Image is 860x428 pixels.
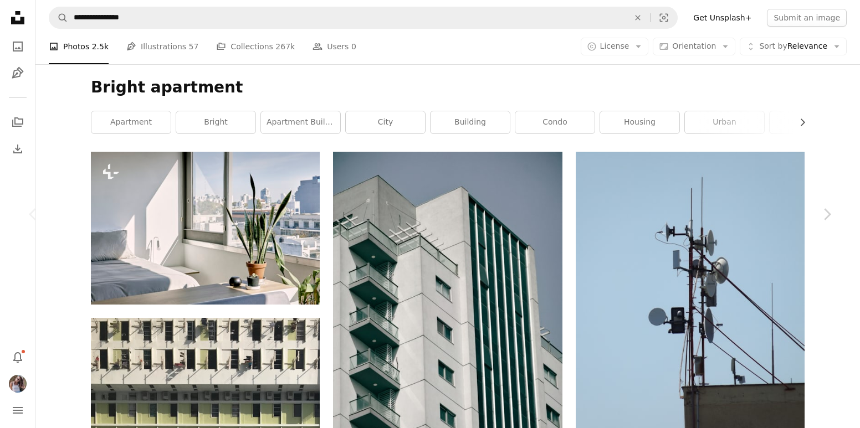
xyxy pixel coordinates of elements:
h1: Bright apartment [91,78,805,97]
button: Search Unsplash [49,7,68,28]
img: Avatar of user Merani Cosme [9,375,27,393]
span: 57 [189,40,199,53]
a: Illustrations 57 [126,29,198,64]
button: scroll list to the right [792,111,805,133]
a: apartment [91,111,171,133]
a: Download History [7,138,29,160]
span: Orientation [672,42,716,50]
a: bright [176,111,255,133]
a: apartment building [261,111,340,133]
a: Next [794,161,860,267]
button: Visual search [651,7,677,28]
a: condo [515,111,595,133]
a: Collections 267k [216,29,295,64]
button: Submit an image [767,9,847,27]
img: a bedroom with a view of the city [91,152,320,305]
a: sunny [770,111,849,133]
a: Get Unsplash+ [687,9,758,27]
span: 267k [275,40,295,53]
button: Profile [7,373,29,395]
span: Relevance [759,41,827,52]
button: Orientation [653,38,735,55]
a: housing [600,111,679,133]
span: 0 [351,40,356,53]
a: Illustrations [7,62,29,84]
a: city [346,111,425,133]
a: Collections [7,111,29,133]
a: a bedroom with a view of the city [91,223,320,233]
button: License [581,38,649,55]
button: Menu [7,399,29,421]
form: Find visuals sitewide [49,7,678,29]
a: black and white electric post [576,299,805,309]
span: Sort by [759,42,787,50]
span: License [600,42,629,50]
button: Sort byRelevance [740,38,847,55]
button: Notifications [7,346,29,368]
a: urban [685,111,764,133]
button: Clear [626,7,650,28]
a: building [431,111,510,133]
a: Photos [7,35,29,58]
a: Users 0 [313,29,356,64]
a: a tall white building with balconies and balconies [333,299,562,309]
